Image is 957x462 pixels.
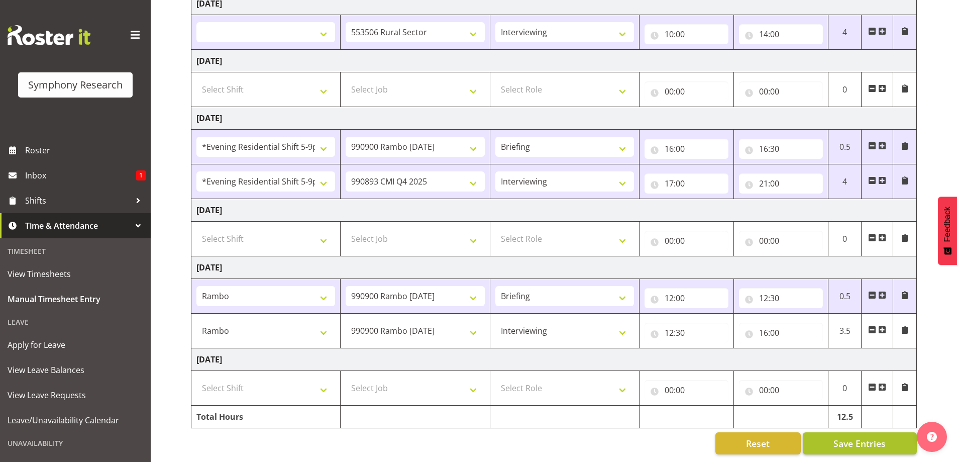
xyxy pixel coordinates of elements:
a: View Leave Requests [3,383,148,408]
input: Click to select... [645,288,728,308]
input: Click to select... [739,81,823,102]
span: Leave/Unavailability Calendar [8,413,143,428]
input: Click to select... [739,139,823,159]
input: Click to select... [645,231,728,251]
input: Click to select... [645,139,728,159]
span: Apply for Leave [8,337,143,352]
div: Unavailability [3,433,148,453]
span: View Leave Balances [8,362,143,378]
input: Click to select... [645,173,728,194]
input: Click to select... [645,380,728,400]
div: Timesheet [3,241,148,261]
td: 0 [828,371,862,406]
img: help-xxl-2.png [927,432,937,442]
td: [DATE] [191,107,917,130]
button: Reset [715,432,801,454]
td: Total Hours [191,406,341,428]
input: Click to select... [739,380,823,400]
span: Feedback [943,207,952,242]
span: 1 [136,170,146,180]
td: 0.5 [828,279,862,314]
input: Click to select... [645,323,728,343]
input: Click to select... [739,323,823,343]
a: Apply for Leave [3,332,148,357]
input: Click to select... [645,81,728,102]
td: [DATE] [191,199,917,222]
span: Manual Timesheet Entry [8,292,143,307]
input: Click to select... [739,231,823,251]
a: Leave/Unavailability Calendar [3,408,148,433]
button: Save Entries [803,432,917,454]
td: [DATE] [191,256,917,279]
span: View Leave Requests [8,388,143,403]
a: View Timesheets [3,261,148,287]
span: Save Entries [833,437,886,450]
span: Inbox [25,168,136,183]
td: 0 [828,72,862,107]
span: Reset [746,437,770,450]
span: View Timesheets [8,266,143,282]
input: Click to select... [645,24,728,44]
span: Time & Attendance [25,218,131,233]
input: Click to select... [739,173,823,194]
div: Leave [3,312,148,332]
td: 4 [828,15,862,50]
td: 3.5 [828,314,862,348]
td: 4 [828,164,862,199]
span: Shifts [25,193,131,208]
a: Manual Timesheet Entry [3,287,148,312]
div: Symphony Research [28,77,123,93]
input: Click to select... [739,24,823,44]
td: 0.5 [828,130,862,164]
td: [DATE] [191,348,917,371]
td: 12.5 [828,406,862,428]
img: Rosterit website logo [8,25,90,45]
button: Feedback - Show survey [938,197,957,265]
span: Roster [25,143,146,158]
td: 0 [828,222,862,256]
input: Click to select... [739,288,823,308]
td: [DATE] [191,50,917,72]
a: View Leave Balances [3,357,148,383]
